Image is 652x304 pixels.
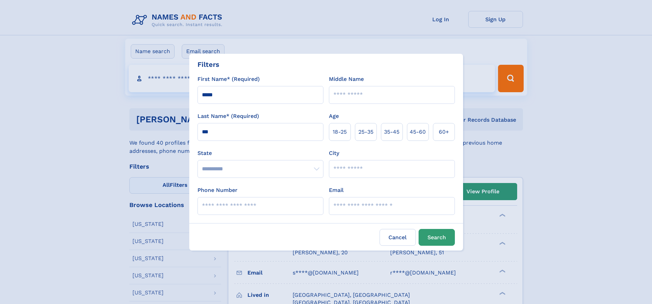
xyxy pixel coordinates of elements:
[410,128,426,136] span: 45‑60
[197,186,238,194] label: Phone Number
[329,75,364,83] label: Middle Name
[329,149,339,157] label: City
[329,186,344,194] label: Email
[380,229,416,246] label: Cancel
[439,128,449,136] span: 60+
[197,59,219,70] div: Filters
[384,128,399,136] span: 35‑45
[419,229,455,246] button: Search
[329,112,339,120] label: Age
[197,75,260,83] label: First Name* (Required)
[358,128,373,136] span: 25‑35
[197,112,259,120] label: Last Name* (Required)
[333,128,347,136] span: 18‑25
[197,149,323,157] label: State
